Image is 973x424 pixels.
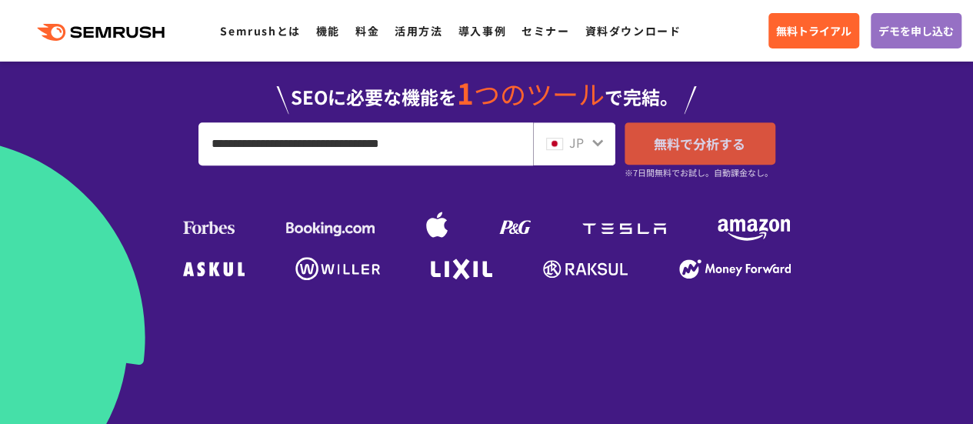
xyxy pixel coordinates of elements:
a: 料金 [355,23,379,38]
a: 資料ダウンロード [585,23,681,38]
span: 1 [457,72,474,113]
small: ※7日間無料でお試し。自動課金なし。 [625,165,773,180]
span: デモを申し込む [878,22,954,39]
a: 無料トライアル [768,13,859,48]
input: URL、キーワードを入力してください [199,123,532,165]
a: デモを申し込む [871,13,961,48]
span: 無料トライアル [776,22,851,39]
span: つのツール [474,75,605,112]
span: JP [569,133,584,152]
span: で完結。 [605,83,678,110]
a: セミナー [521,23,569,38]
a: 活用方法 [395,23,442,38]
div: SEOに必要な機能を [45,63,929,114]
a: 無料で分析する [625,122,775,165]
span: 無料で分析する [654,134,745,153]
a: 導入事例 [458,23,506,38]
a: 機能 [316,23,340,38]
a: Semrushとは [220,23,300,38]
